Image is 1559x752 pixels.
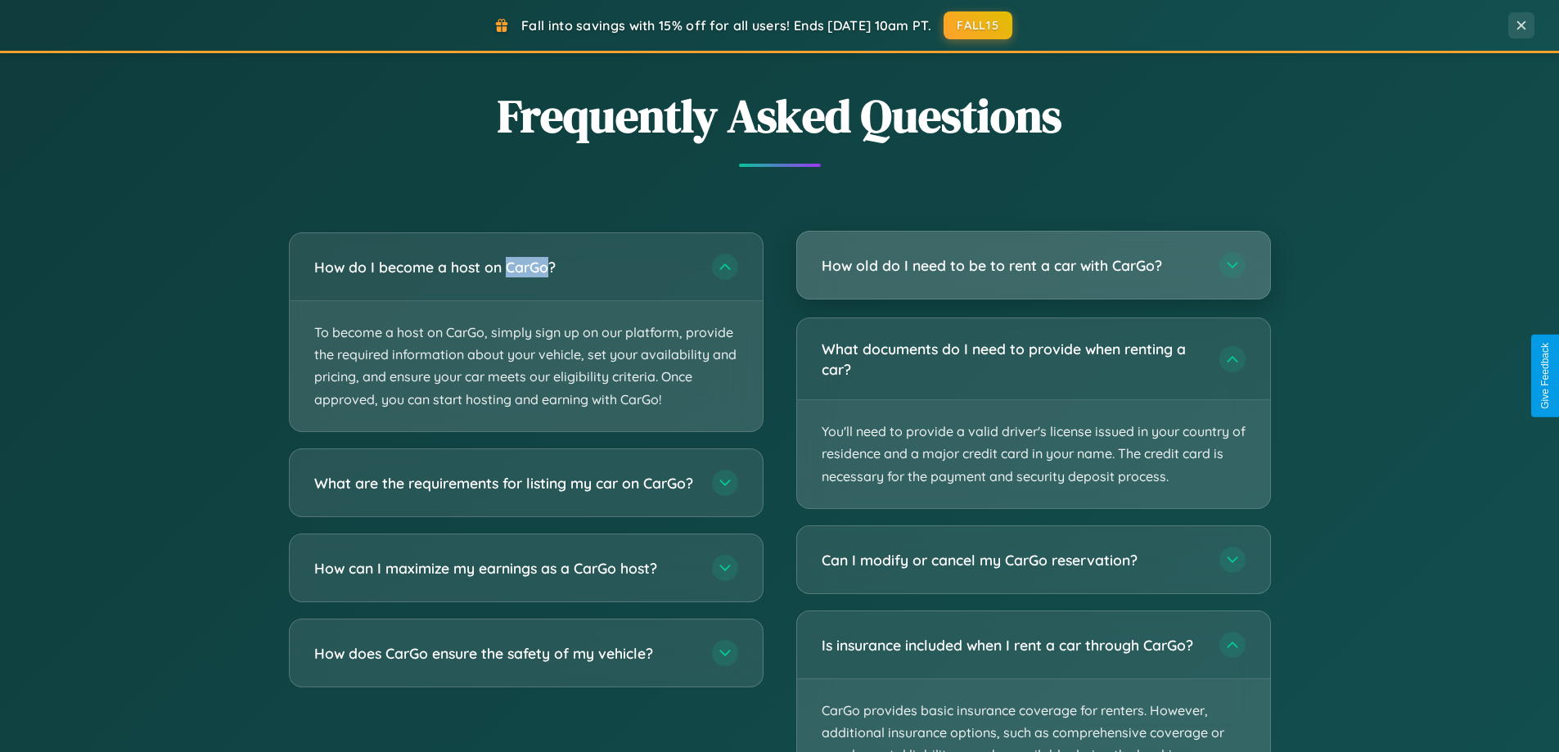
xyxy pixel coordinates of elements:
[314,472,696,493] h3: What are the requirements for listing my car on CarGo?
[314,257,696,277] h3: How do I become a host on CarGo?
[521,17,931,34] span: Fall into savings with 15% off for all users! Ends [DATE] 10am PT.
[822,255,1203,276] h3: How old do I need to be to rent a car with CarGo?
[314,642,696,663] h3: How does CarGo ensure the safety of my vehicle?
[290,301,763,431] p: To become a host on CarGo, simply sign up on our platform, provide the required information about...
[314,557,696,578] h3: How can I maximize my earnings as a CarGo host?
[822,339,1203,379] h3: What documents do I need to provide when renting a car?
[822,550,1203,570] h3: Can I modify or cancel my CarGo reservation?
[1539,343,1551,409] div: Give Feedback
[289,84,1271,147] h2: Frequently Asked Questions
[797,400,1270,508] p: You'll need to provide a valid driver's license issued in your country of residence and a major c...
[822,635,1203,655] h3: Is insurance included when I rent a car through CarGo?
[944,11,1012,39] button: FALL15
